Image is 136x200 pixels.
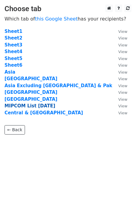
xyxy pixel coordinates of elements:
a: View [112,49,127,54]
a: [GEOGRAPHIC_DATA] [5,90,57,95]
small: View [118,77,127,81]
a: View [112,103,127,109]
a: Sheet1 [5,29,22,34]
a: Sheet4 [5,49,22,54]
a: [GEOGRAPHIC_DATA] [5,76,57,81]
a: Sheet3 [5,42,22,48]
a: View [112,110,127,116]
iframe: Chat Widget [106,171,136,200]
a: Central & [GEOGRAPHIC_DATA] [5,110,83,116]
p: Which tab of has your recipients? [5,16,131,22]
a: MIPCOM List [DATE] [5,103,55,109]
small: View [118,70,127,75]
small: View [118,56,127,61]
a: View [112,56,127,61]
small: View [118,84,127,88]
a: [GEOGRAPHIC_DATA] [5,97,57,102]
a: View [112,35,127,41]
a: Sheet2 [5,35,22,41]
a: View [112,62,127,68]
small: View [118,90,127,95]
small: View [118,104,127,108]
a: View [112,69,127,75]
a: ← Back [5,125,25,135]
small: View [118,63,127,68]
a: View [112,90,127,95]
a: Sheet5 [5,56,22,61]
a: View [112,97,127,102]
a: View [112,83,127,88]
a: this Google Sheet [35,16,78,22]
small: View [118,29,127,34]
small: View [118,43,127,47]
small: View [118,49,127,54]
small: View [118,97,127,102]
a: View [112,29,127,34]
a: Asia Excluding [GEOGRAPHIC_DATA] & Pak [5,83,112,88]
a: View [112,42,127,48]
a: Sheet6 [5,62,22,68]
small: View [118,111,127,115]
small: View [118,36,127,40]
a: Asia [5,69,15,75]
a: View [112,76,127,81]
h3: Choose tab [5,5,131,13]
